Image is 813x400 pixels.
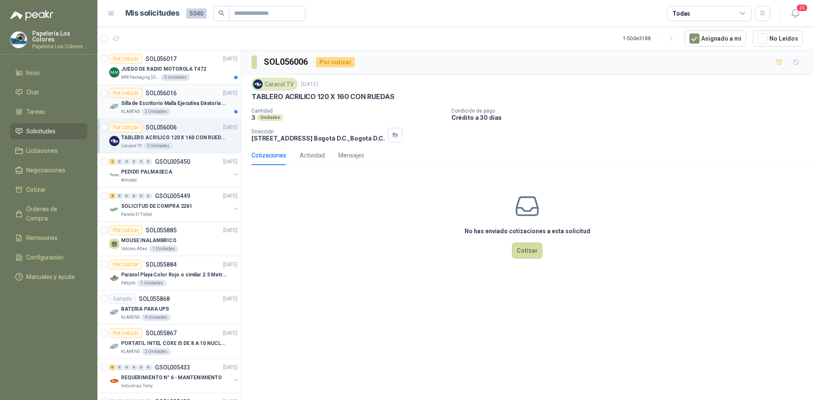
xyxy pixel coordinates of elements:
div: Actividad [300,151,325,160]
span: search [218,10,224,16]
p: BATERIA PARA UPS [121,305,169,313]
div: 1 - 50 de 3188 [623,32,678,45]
div: 0 [131,193,137,199]
img: Company Logo [109,170,119,180]
p: SOL056016 [146,90,177,96]
span: Chat [26,88,39,97]
span: Negociaciones [26,166,65,175]
h3: No has enviado cotizaciones a esta solicitud [465,226,590,236]
span: Solicitudes [26,127,55,136]
div: 0 [131,364,137,370]
a: Por cotizarSOL055884[DATE] Company LogoParasol Playa Color Rojo o similar 2.5 Metros Uv+50Patojit... [97,256,241,290]
img: Company Logo [11,32,27,48]
p: Caracol TV [121,143,142,149]
p: Patojito [121,280,135,287]
a: CerradoSOL055868[DATE] Company LogoBATERIA PARA UPSKLARENS4 Unidades [97,290,241,325]
h1: Mis solicitudes [125,7,180,19]
p: Panela El Trébol [121,211,152,218]
p: GSOL005433 [155,364,190,370]
button: Asignado a mi [685,30,746,47]
a: Órdenes de Compra [10,201,87,226]
p: SOL055884 [146,262,177,268]
p: KLARENS [121,348,140,355]
p: REQUERIMIENTO N° 6 - MANTENIMIENTO [121,374,222,382]
p: Papeleria Los Colores [32,44,87,49]
div: Todas [672,9,690,18]
p: Silla de Escritorio Malla Ejecutiva Giratoria Cromada con Reposabrazos Fijo Negra [121,99,227,108]
p: Condición de pago [451,108,810,114]
div: Por cotizar [109,328,142,338]
div: Por cotizar [109,122,142,132]
a: Por cotizarSOL056016[DATE] Company LogoSilla de Escritorio Malla Ejecutiva Giratoria Cromada con ... [97,85,241,119]
a: Manuales y ayuda [10,269,87,285]
img: Company Logo [109,136,119,146]
div: Unidades [257,114,283,121]
p: SOLICITUD DE COMPRA 2261 [121,202,192,210]
p: Dirección [252,129,384,135]
a: 2 0 0 0 0 0 GSOL005450[DATE] Company LogoPEDIDO PALMASECAAlmatec [109,157,239,184]
p: [DATE] [223,295,238,303]
img: Company Logo [253,80,263,89]
p: [DATE] [223,158,238,166]
img: Company Logo [109,307,119,317]
a: 6 0 0 0 0 0 GSOL005433[DATE] Company LogoREQUERIMIENTO N° 6 - MANTENIMIENTOIndustrias Tomy [109,362,239,389]
button: No Leídos [753,30,803,47]
p: 3 [252,114,255,121]
div: 8 [109,193,116,199]
p: PEDIDO PALMASECA [121,168,172,176]
span: Manuales y ayuda [26,272,75,281]
div: 0 [138,159,144,165]
div: 0 [145,159,152,165]
div: 3 Unidades [144,143,173,149]
p: SOL055867 [146,330,177,336]
div: 0 [124,193,130,199]
div: 0 [138,193,144,199]
div: 0 [116,159,123,165]
img: Logo peakr [10,10,53,20]
a: Por cotizarSOL056017[DATE] Company LogoJUEGO DE RADIO MOTOROLA T472MM Packaging [GEOGRAPHIC_DATA]... [97,50,241,85]
span: 5040 [186,8,207,19]
span: Cotizar [26,185,46,194]
div: Cotizaciones [252,151,286,160]
p: [STREET_ADDRESS] Bogotá D.C. , Bogotá D.C. [252,135,384,142]
p: [DATE] [223,89,238,97]
a: Configuración [10,249,87,265]
span: Tareas [26,107,45,116]
img: Company Logo [109,102,119,112]
img: Company Logo [109,204,119,215]
div: 0 [124,364,130,370]
p: [DATE] [223,55,238,63]
p: [DATE] [301,80,318,88]
span: Inicio [26,68,40,77]
p: Cantidad [252,108,445,114]
a: Por cotizarSOL056006[DATE] Company LogoTABLERO ACRILICO 120 X 160 CON RUEDASCaracol TV3 Unidades [97,119,241,153]
a: Solicitudes [10,123,87,139]
p: [DATE] [223,226,238,234]
a: Por cotizarSOL055885[DATE] MOUSE INALAMBRICOValores Atlas1 Unidades [97,222,241,256]
div: Caracol TV [252,78,298,91]
div: 0 [116,193,123,199]
p: GSOL005449 [155,193,190,199]
p: Valores Atlas [121,246,147,252]
p: SOL055885 [146,227,177,233]
p: Industrias Tomy [121,383,153,389]
span: Configuración [26,253,64,262]
div: 0 [145,193,152,199]
div: 1 Unidades [149,246,178,252]
p: SOL056017 [146,56,177,62]
a: Por cotizarSOL055867[DATE] Company LogoPORTATIL INTEL CORE I5 DE 8 A 10 NUCLEOSKLARENS2 Unidades [97,325,241,359]
div: 2 [109,159,116,165]
img: Company Logo [109,273,119,283]
p: [DATE] [223,124,238,132]
a: Licitaciones [10,143,87,159]
button: Cotizar [512,243,542,259]
div: 2 Unidades [141,348,171,355]
div: 0 [124,159,130,165]
a: Tareas [10,104,87,120]
a: Remisiones [10,230,87,246]
img: Company Logo [109,342,119,352]
a: Negociaciones [10,162,87,178]
p: Papelería Los Colores [32,30,87,42]
button: 20 [788,6,803,21]
a: Cotizar [10,182,87,198]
